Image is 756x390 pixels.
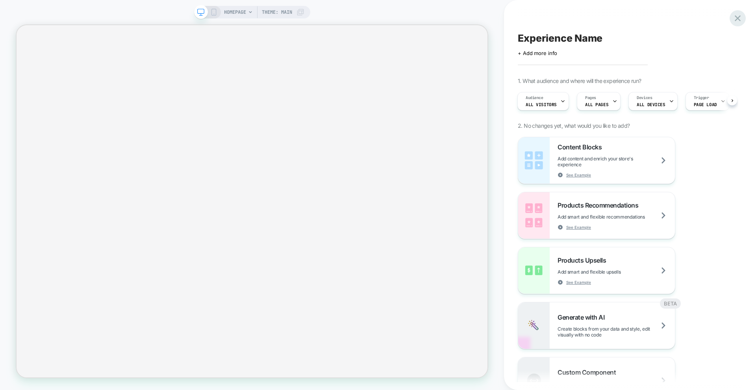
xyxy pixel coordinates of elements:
span: Audience [526,95,543,101]
span: Trigger [694,95,709,101]
span: Experience Name [518,32,602,44]
span: 2. No changes yet, what would you like to add? [518,122,630,129]
span: Create blocks from your data and style, edit visually with no code [558,326,675,338]
span: 1. What audience and where will the experience run? [518,77,641,84]
span: Pages [585,95,596,101]
span: + Add more info [518,50,557,56]
span: See Example [566,224,591,230]
span: Generate with AI [558,313,608,321]
span: ALL DEVICES [637,102,665,107]
span: Page Load [694,102,717,107]
span: Add smart and flexible upsells [558,269,640,275]
div: BETA [660,298,681,309]
span: Add smart and flexible recommendations [558,214,665,220]
span: All Visitors [526,102,557,107]
span: Devices [637,95,652,101]
span: See Example [566,172,591,178]
span: Theme: MAIN [262,6,292,18]
span: ALL PAGES [585,102,608,107]
span: HOMEPAGE [224,6,246,18]
span: Products Recommendations [558,201,642,209]
span: Add content and enrich your store's experience [558,156,675,167]
span: See Example [566,280,591,285]
span: Content Blocks [558,143,606,151]
span: Custom Component [558,368,620,376]
span: Products Upsells [558,256,610,264]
